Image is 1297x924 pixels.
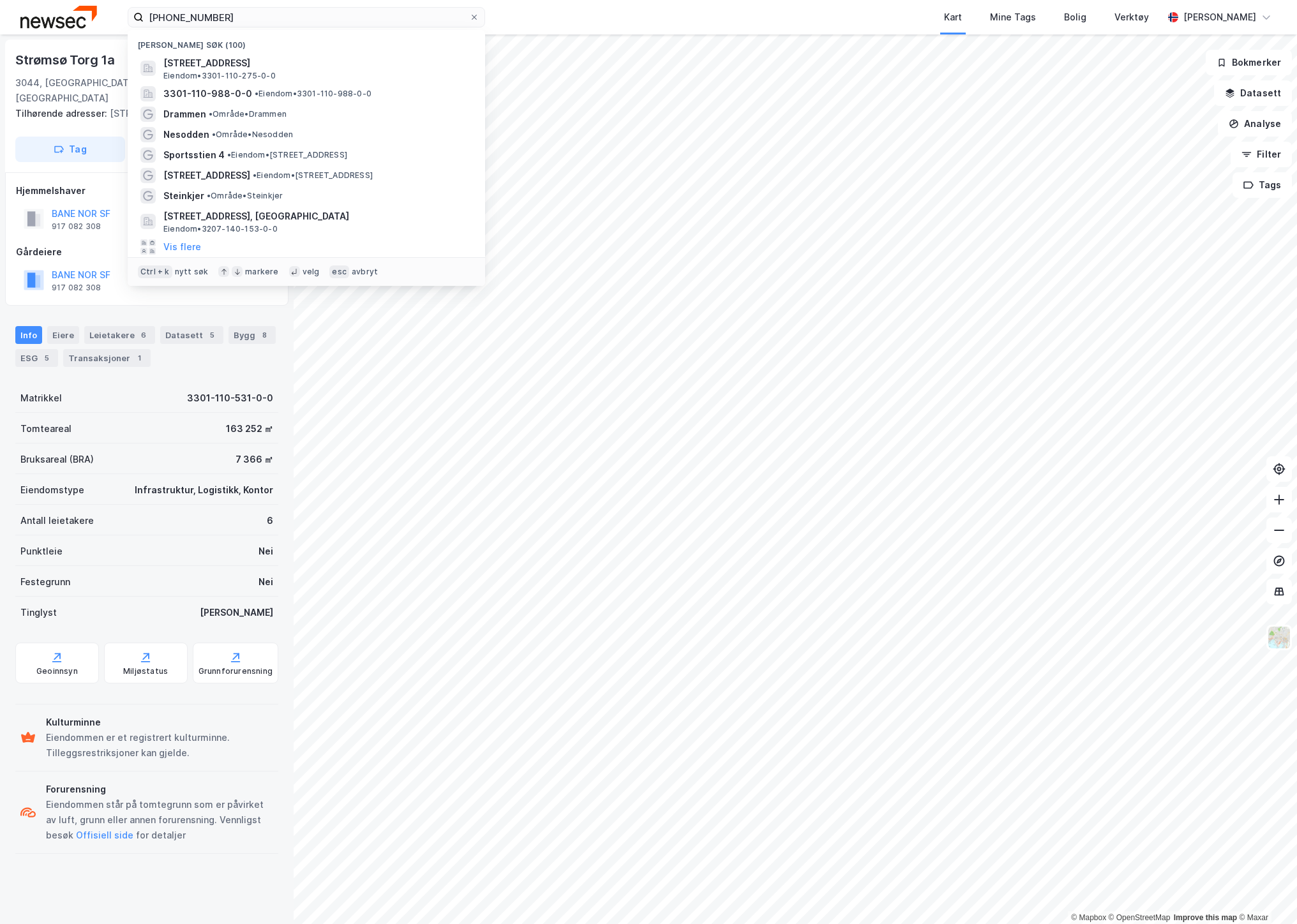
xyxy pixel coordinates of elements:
[20,482,84,498] div: Eiendomstype
[15,326,42,344] div: Info
[1109,913,1171,922] a: OpenStreetMap
[1064,10,1086,25] div: Bolig
[1214,80,1292,106] button: Datasett
[46,715,273,730] div: Kulturminne
[84,326,155,344] div: Leietakere
[138,265,172,278] div: Ctrl + k
[303,267,320,277] div: velg
[15,50,117,70] div: Strømsø Torg 1a
[128,30,485,53] div: [PERSON_NAME] søk (100)
[259,544,273,559] div: Nei
[20,391,62,406] div: Matrikkel
[15,137,125,162] button: Tag
[52,221,101,232] div: 917 082 308
[163,71,276,81] span: Eiendom • 3301-110-275-0-0
[163,107,206,122] span: Drammen
[207,191,211,200] span: •
[209,109,287,119] span: Område • Drammen
[200,605,273,620] div: [PERSON_NAME]
[226,421,273,436] div: 163 252 ㎡
[163,224,278,234] span: Eiendom • 3207-140-153-0-0
[16,183,278,198] div: Hjemmelshaver
[236,452,273,467] div: 7 366 ㎡
[15,106,268,121] div: [STREET_ADDRESS]
[36,666,78,676] div: Geoinnsyn
[20,544,63,559] div: Punktleie
[245,267,278,277] div: markere
[199,666,273,676] div: Grunnforurensning
[990,10,1036,25] div: Mine Tags
[163,147,225,163] span: Sportsstien 4
[40,352,53,364] div: 5
[1233,863,1297,924] iframe: Chat Widget
[255,89,259,98] span: •
[209,109,213,119] span: •
[20,605,57,620] div: Tinglyst
[46,797,273,843] div: Eiendommen står på tomtegrunn som er påvirket av luft, grunn eller annen forurensning. Vennligst ...
[20,513,94,528] div: Antall leietakere
[20,574,70,590] div: Festegrunn
[258,329,271,341] div: 8
[1231,142,1292,167] button: Filter
[47,326,79,344] div: Eiere
[63,349,151,367] div: Transaksjoner
[227,150,231,160] span: •
[46,782,273,797] div: Forurensning
[944,10,962,25] div: Kart
[135,482,273,498] div: Infrastruktur, Logistikk, Kontor
[15,75,207,106] div: 3044, [GEOGRAPHIC_DATA], [GEOGRAPHIC_DATA]
[352,267,378,277] div: avbryt
[16,244,278,260] div: Gårdeiere
[255,89,371,99] span: Eiendom • 3301-110-988-0-0
[163,239,201,255] button: Vis flere
[212,130,216,139] span: •
[15,108,110,119] span: Tilhørende adresser:
[253,170,257,180] span: •
[163,56,470,71] span: [STREET_ADDRESS]
[1174,913,1237,922] a: Improve this map
[160,326,223,344] div: Datasett
[253,170,373,181] span: Eiendom • [STREET_ADDRESS]
[46,730,273,761] div: Eiendommen er et registrert kulturminne. Tilleggsrestriksjoner kan gjelde.
[1267,625,1291,650] img: Z
[163,168,250,183] span: [STREET_ADDRESS]
[1233,172,1292,198] button: Tags
[1183,10,1256,25] div: [PERSON_NAME]
[1071,913,1106,922] a: Mapbox
[15,349,58,367] div: ESG
[163,86,252,101] span: 3301-110-988-0-0
[1114,10,1149,25] div: Verktøy
[227,150,347,160] span: Eiendom • [STREET_ADDRESS]
[175,267,209,277] div: nytt søk
[212,130,293,140] span: Område • Nesodden
[1218,111,1292,137] button: Analyse
[144,8,469,27] input: Søk på adresse, matrikkel, gårdeiere, leietakere eller personer
[20,421,71,436] div: Tomteareal
[207,191,283,201] span: Område • Steinkjer
[137,329,150,341] div: 6
[329,265,349,278] div: esc
[229,326,276,344] div: Bygg
[206,329,218,341] div: 5
[123,666,168,676] div: Miljøstatus
[133,352,146,364] div: 1
[163,127,209,142] span: Nesodden
[1233,863,1297,924] div: Kontrollprogram for chat
[20,452,94,467] div: Bruksareal (BRA)
[187,391,273,406] div: 3301-110-531-0-0
[1206,50,1292,75] button: Bokmerker
[267,513,273,528] div: 6
[163,209,470,224] span: [STREET_ADDRESS], [GEOGRAPHIC_DATA]
[52,283,101,293] div: 917 082 308
[20,6,97,28] img: newsec-logo.f6e21ccffca1b3a03d2d.png
[259,574,273,590] div: Nei
[163,188,204,204] span: Steinkjer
